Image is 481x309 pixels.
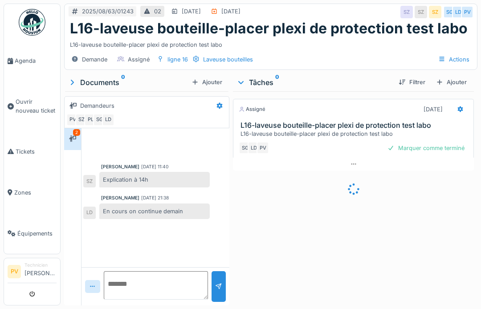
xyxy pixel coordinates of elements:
div: SG [239,142,251,154]
div: SZ [400,6,413,18]
div: Tâches [236,77,391,88]
sup: 0 [121,77,125,88]
div: LD [452,6,465,18]
span: Ouvrir nouveau ticket [16,98,57,114]
div: 02 [154,7,161,16]
div: [DATE] 11:40 [141,163,168,170]
div: SZ [83,175,96,187]
div: Documents [68,77,188,88]
div: [DATE] [424,105,443,114]
div: Filtrer [395,76,429,88]
div: L16-laveuse bouteille-placer plexi de protection test labo [240,130,470,138]
div: Actions [434,53,473,66]
a: Zones [4,172,60,213]
div: 2025/08/63/01243 [82,7,134,16]
h1: L16-laveuse bouteille-placer plexi de protection test labo [70,20,468,37]
div: L16-laveuse bouteille-placer plexi de protection test labo [70,37,472,49]
div: LD [83,207,96,219]
div: [DATE] [221,7,240,16]
span: Zones [14,188,57,197]
div: Marquer comme terminé [384,142,468,154]
div: Explication à 14h [99,172,210,187]
span: Agenda [15,57,57,65]
div: [DATE] 21:38 [141,195,169,201]
a: Tickets [4,131,60,172]
a: Équipements [4,213,60,254]
div: PV [257,142,269,154]
div: SZ [75,114,88,126]
div: Assigné [239,106,265,113]
h3: L16-laveuse bouteille-placer plexi de protection test labo [240,121,470,130]
sup: 0 [275,77,279,88]
div: Demandeurs [80,102,114,110]
div: LD [102,114,114,126]
span: Tickets [16,147,57,156]
a: Ouvrir nouveau ticket [4,81,60,131]
div: 2 [73,129,80,136]
img: Badge_color-CXgf-gQk.svg [19,9,45,36]
div: PV [461,6,473,18]
div: [DATE] [182,7,201,16]
li: [PERSON_NAME] [24,262,57,281]
div: [PERSON_NAME] [101,195,139,201]
div: Laveuse bouteilles [203,55,253,64]
div: [PERSON_NAME] [101,163,139,170]
li: PV [8,265,21,278]
div: ligne 16 [167,55,188,64]
div: En cours on continue demain [99,203,210,219]
div: PL [84,114,97,126]
div: Ajouter [188,76,226,88]
div: Demande [82,55,107,64]
a: PV Technicien[PERSON_NAME] [8,262,57,283]
div: Assigné [128,55,150,64]
a: Agenda [4,41,60,81]
div: SG [93,114,106,126]
div: SZ [429,6,441,18]
div: LD [248,142,260,154]
div: SG [443,6,456,18]
div: SZ [415,6,427,18]
div: PV [66,114,79,126]
div: Ajouter [432,76,470,88]
div: Technicien [24,262,57,268]
span: Équipements [17,229,57,238]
